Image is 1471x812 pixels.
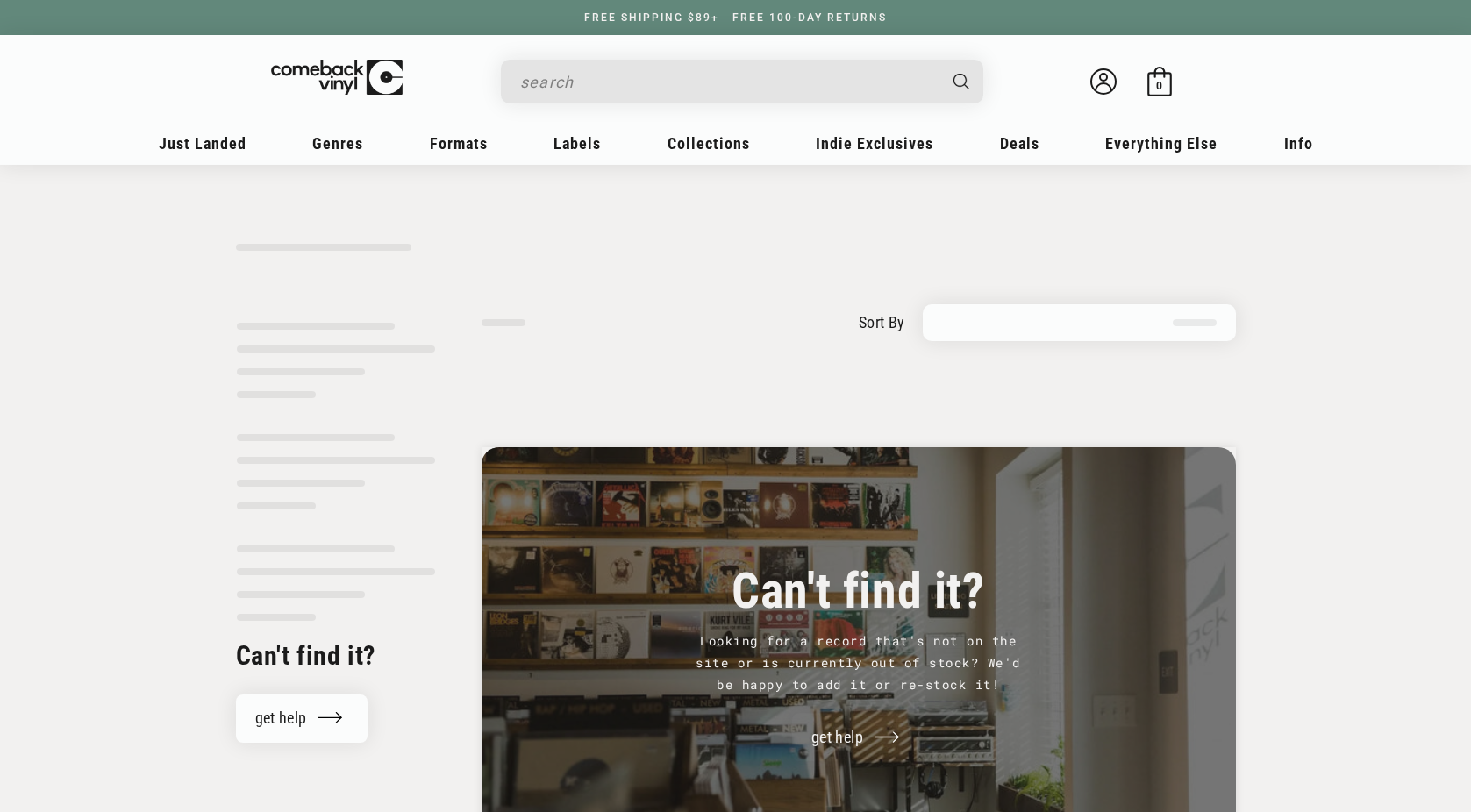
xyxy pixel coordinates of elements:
button: Search [938,60,985,103]
span: Indie Exclusives [816,134,933,153]
span: Labels [553,134,601,153]
a: get help [236,694,368,743]
span: Genres [312,134,363,153]
span: Deals [1000,134,1039,153]
input: search [520,64,936,100]
span: Collections [668,134,750,153]
a: get help [792,713,925,761]
label: sort by [859,310,905,334]
a: FREE SHIPPING $89+ | FREE 100-DAY RETURNS [567,11,904,24]
h3: Can't find it? [525,571,1192,612]
span: Info [1284,134,1313,153]
span: Formats [430,134,488,153]
span: Everything Else [1105,134,1218,153]
span: Just Landed [159,134,246,153]
span: 0 [1156,79,1162,92]
div: Search [501,60,983,103]
p: Looking for a record that's not on the site or is currently out of stock? We'd be happy to add it... [692,630,1025,696]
